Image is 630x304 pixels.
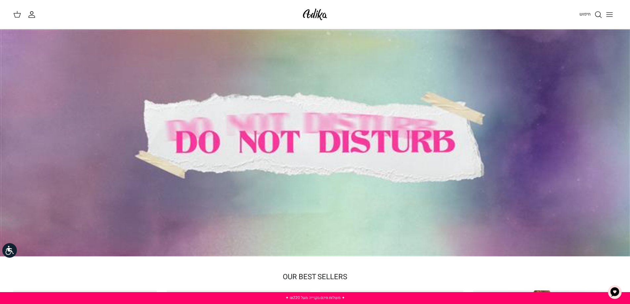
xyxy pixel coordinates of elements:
[579,11,602,19] a: חיפוש
[283,272,347,282] a: OUR BEST SELLERS
[579,11,591,17] span: חיפוש
[28,11,38,19] a: החשבון שלי
[602,7,617,22] button: Toggle menu
[301,7,329,22] img: Adika IL
[285,295,345,301] a: ✦ משלוח חינם בקנייה מעל ₪220 ✦
[605,282,625,302] button: צ'אט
